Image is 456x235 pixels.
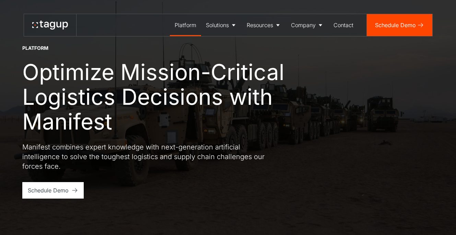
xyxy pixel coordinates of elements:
p: Manifest combines expert knowledge with next-generation artificial intelligence to solve the toug... [22,142,269,171]
div: Company [291,21,316,29]
a: Contact [329,14,358,36]
div: Solutions [206,21,229,29]
div: Schedule Demo [28,186,69,194]
a: Platform [170,14,201,36]
div: Platform [22,45,48,52]
div: Contact [334,21,353,29]
a: Schedule Demo [367,14,432,36]
a: Resources [242,14,286,36]
div: Platform [175,21,196,29]
div: Schedule Demo [375,21,416,29]
h1: Optimize Mission-Critical Logistics Decisions with Manifest [22,60,311,134]
a: Schedule Demo [22,182,84,199]
a: Solutions [201,14,242,36]
div: Resources [247,21,273,29]
a: Company [286,14,329,36]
